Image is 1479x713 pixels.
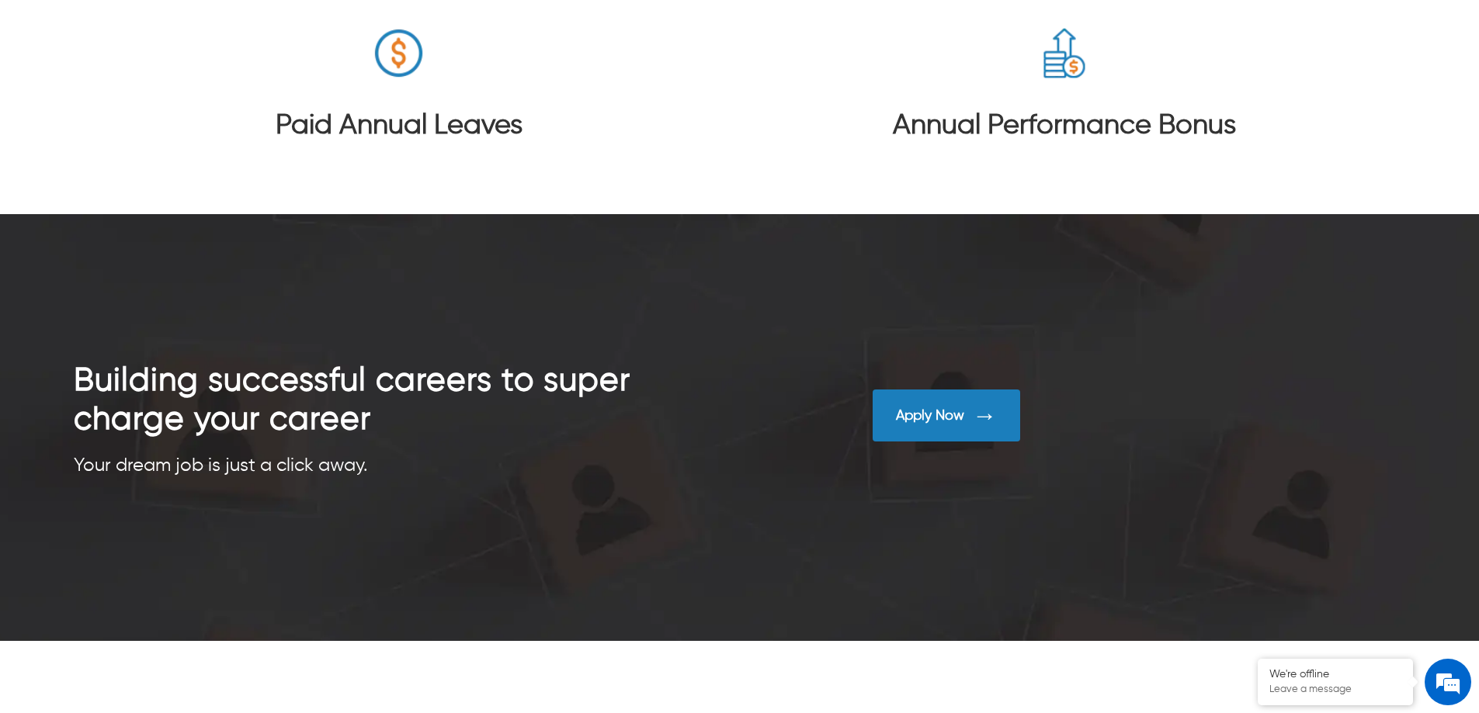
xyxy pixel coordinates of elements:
[74,455,739,477] div: Your dream job is just a click away.
[893,109,1236,143] h3: Annual Performance Bonus
[276,109,523,143] h3: Paid Annual Leaves
[1269,684,1401,696] p: Leave a message
[122,407,197,417] em: Driven by SalesIQ
[1036,24,1094,82] img: itvert-career-annual-performancebonus
[81,87,261,107] div: Leave a message
[26,93,65,102] img: logo_Zg8I0qSkbAqR2WFHt3p6CTuqpyXMFPubPcD2OT02zFN43Cy9FUNNG3NEPhM_Q1qe_.png
[370,24,428,82] img: itvert-career-paid-annual-leaves
[255,8,292,45] div: Minimize live chat window
[873,389,1405,441] a: Apply Now
[8,424,296,478] textarea: Type your message and click 'Submit'
[33,196,271,352] span: We are offline. Please leave us a message.
[74,362,739,439] h2: Building successful careers to super charge your career
[896,407,964,424] div: Apply Now
[227,478,282,499] em: Submit
[107,407,118,417] img: salesiqlogo_leal7QplfZFryJ6FIlVepeu7OftD7mt8q6exU6-34PB8prfIgodN67KcxXM9Y7JQ_.png
[1269,668,1401,681] div: We're offline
